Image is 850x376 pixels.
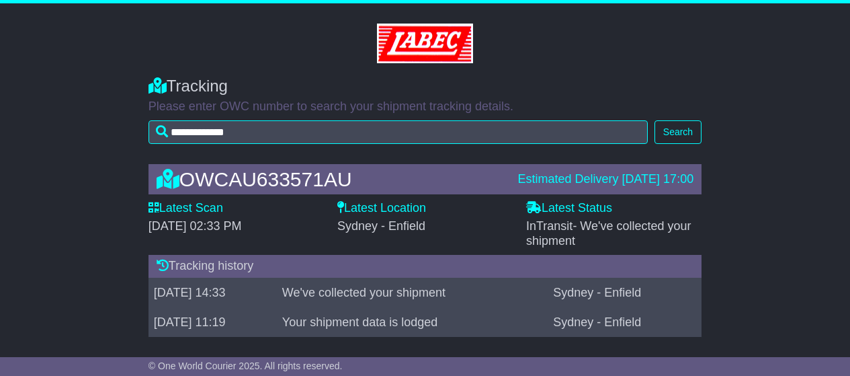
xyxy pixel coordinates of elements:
[548,307,702,337] td: Sydney - Enfield
[526,219,691,248] span: InTransit
[277,278,548,307] td: We've collected your shipment
[148,278,277,307] td: [DATE] 14:33
[148,201,223,216] label: Latest Scan
[148,100,702,114] p: Please enter OWC number to search your shipment tracking details.
[548,278,702,307] td: Sydney - Enfield
[526,219,691,248] span: - We've collected your shipment
[277,307,548,337] td: Your shipment data is lodged
[337,201,426,216] label: Latest Location
[517,172,693,187] div: Estimated Delivery [DATE] 17:00
[150,168,511,190] div: OWCAU633571AU
[148,361,343,371] span: © One World Courier 2025. All rights reserved.
[148,255,702,278] div: Tracking history
[148,219,242,233] span: [DATE] 02:33 PM
[148,307,277,337] td: [DATE] 11:19
[337,219,425,233] span: Sydney - Enfield
[526,201,612,216] label: Latest Status
[148,77,702,96] div: Tracking
[654,120,702,144] button: Search
[377,24,473,63] img: GetCustomerLogo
